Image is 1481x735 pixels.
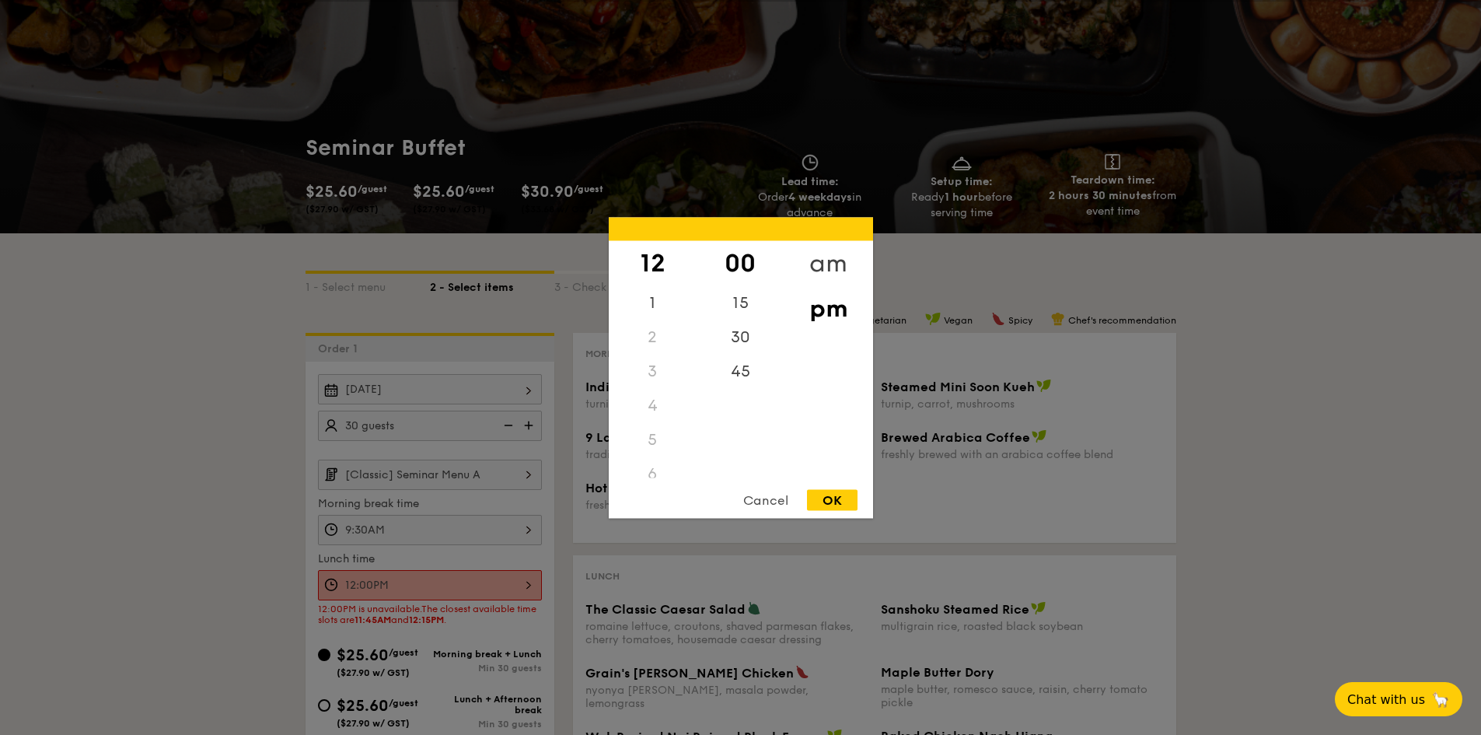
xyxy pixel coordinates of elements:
div: 00 [697,240,784,285]
div: 30 [697,320,784,354]
div: 6 [609,457,697,491]
div: 1 [609,285,697,320]
div: OK [807,489,858,510]
div: 3 [609,354,697,388]
div: Cancel [728,489,804,510]
span: Chat with us [1347,692,1425,707]
div: 15 [697,285,784,320]
div: am [784,240,872,285]
div: 4 [609,388,697,422]
span: 🦙 [1431,691,1450,709]
div: 45 [697,354,784,388]
div: pm [784,285,872,331]
div: 2 [609,320,697,354]
div: 12 [609,240,697,285]
button: Chat with us🦙 [1335,682,1462,716]
div: 5 [609,422,697,457]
